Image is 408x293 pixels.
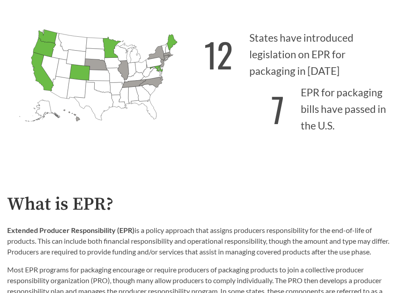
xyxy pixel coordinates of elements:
[7,226,135,234] strong: Extended Producer Responsibility (EPR)
[7,194,401,215] h2: What is EPR?
[204,79,401,134] p: EPR for packaging bills have passed in the U.S.
[204,24,401,79] p: States have introduced legislation on EPR for packaging in [DATE]
[204,30,233,79] strong: 12
[7,225,401,257] p: is a policy approach that assigns producers responsibility for the end-of-life of products. This ...
[271,84,284,134] strong: 7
